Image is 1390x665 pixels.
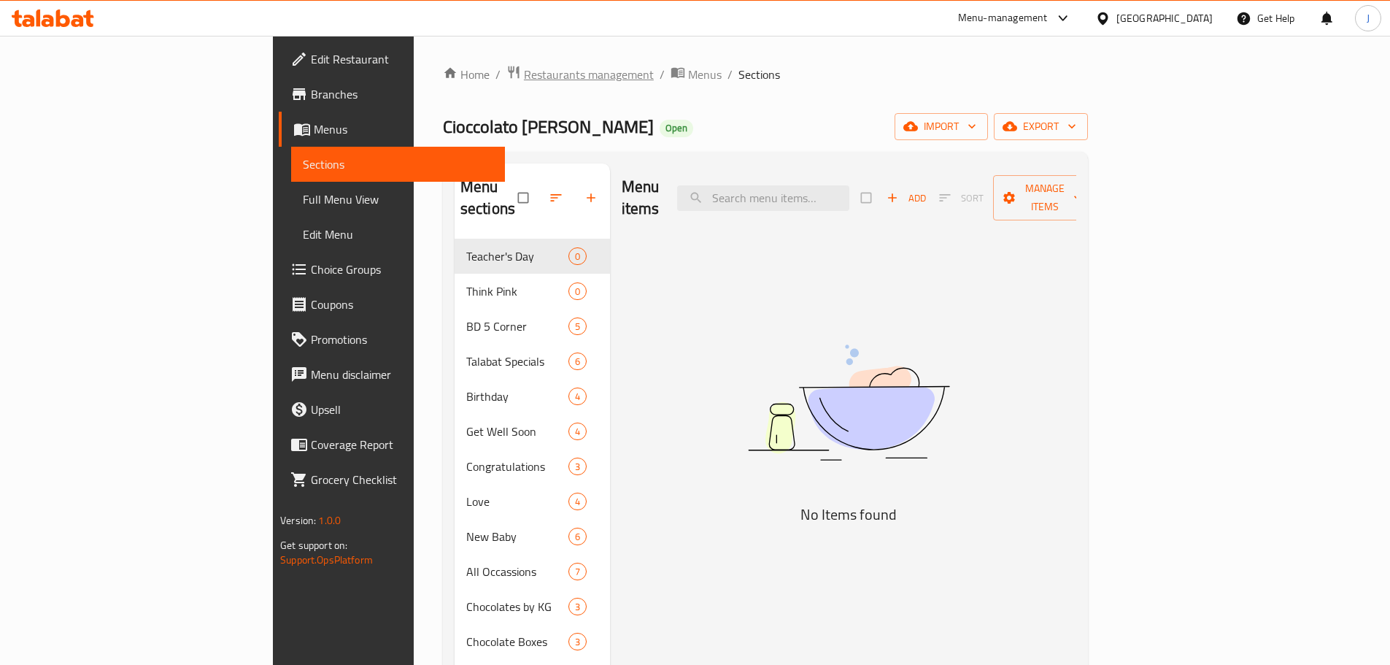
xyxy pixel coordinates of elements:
[1116,10,1213,26] div: [GEOGRAPHIC_DATA]
[311,366,493,383] span: Menu disclaimer
[569,285,586,299] span: 0
[466,282,568,300] span: Think Pink
[311,85,493,103] span: Branches
[466,493,568,510] span: Love
[455,554,610,589] div: All Occassions7
[279,427,505,462] a: Coverage Report
[466,247,568,265] span: Teacher's Day
[466,353,568,370] span: Talabat Specials
[466,318,568,335] span: BD 5 Corner
[569,635,586,649] span: 3
[568,247,587,265] div: items
[568,633,587,650] div: items
[569,425,586,439] span: 4
[727,66,733,83] li: /
[279,287,505,322] a: Coupons
[291,182,505,217] a: Full Menu View
[958,9,1048,27] div: Menu-management
[994,113,1088,140] button: export
[568,528,587,545] div: items
[443,110,654,143] span: Cioccolato [PERSON_NAME]
[455,624,610,659] div: Chocolate Boxes3
[455,344,610,379] div: Talabat Specials6
[443,65,1088,84] nav: breadcrumb
[506,65,654,84] a: Restaurants management
[568,423,587,440] div: items
[569,530,586,544] span: 6
[311,261,493,278] span: Choice Groups
[466,423,568,440] span: Get Well Soon
[466,388,568,405] span: Birthday
[280,511,316,530] span: Version:
[930,187,993,210] span: Select section first
[279,112,505,147] a: Menus
[660,120,693,137] div: Open
[466,458,568,475] span: Congratulations
[303,226,493,243] span: Edit Menu
[455,274,610,309] div: Think Pink0
[569,355,586,369] span: 6
[303,191,493,208] span: Full Menu View
[677,185,849,211] input: search
[311,401,493,418] span: Upsell
[568,563,587,580] div: items
[738,66,780,83] span: Sections
[568,318,587,335] div: items
[568,353,587,370] div: items
[568,458,587,475] div: items
[540,182,575,214] span: Sort sections
[1005,180,1085,216] span: Manage items
[1005,118,1076,136] span: export
[671,65,722,84] a: Menus
[568,388,587,405] div: items
[311,296,493,313] span: Coupons
[883,187,930,210] button: Add
[883,187,930,210] span: Add item
[455,449,610,484] div: Congratulations3
[291,217,505,252] a: Edit Menu
[311,436,493,453] span: Coverage Report
[455,379,610,414] div: Birthday4
[455,484,610,519] div: Love4
[575,182,610,214] button: Add section
[569,460,586,474] span: 3
[569,320,586,334] span: 5
[569,565,586,579] span: 7
[279,357,505,392] a: Menu disclaimer
[303,155,493,173] span: Sections
[291,147,505,182] a: Sections
[569,600,586,614] span: 3
[466,633,568,650] span: Chocolate Boxes
[688,66,722,83] span: Menus
[455,589,610,624] div: Chocolates by KG3
[311,471,493,488] span: Grocery Checklist
[455,519,610,554] div: New Baby6
[568,598,587,615] div: items
[311,331,493,348] span: Promotions
[466,528,568,545] span: New Baby
[660,122,693,134] span: Open
[569,390,586,404] span: 4
[906,118,976,136] span: import
[466,598,568,615] span: Chocolates by KG
[466,563,568,580] span: All Occassions
[455,414,610,449] div: Get Well Soon4
[1367,10,1370,26] span: J
[455,239,610,274] div: Teacher's Day0
[895,113,988,140] button: import
[279,42,505,77] a: Edit Restaurant
[524,66,654,83] span: Restaurants management
[887,190,926,207] span: Add
[318,511,341,530] span: 1.0.0
[279,392,505,427] a: Upsell
[311,50,493,68] span: Edit Restaurant
[455,309,610,344] div: BD 5 Corner5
